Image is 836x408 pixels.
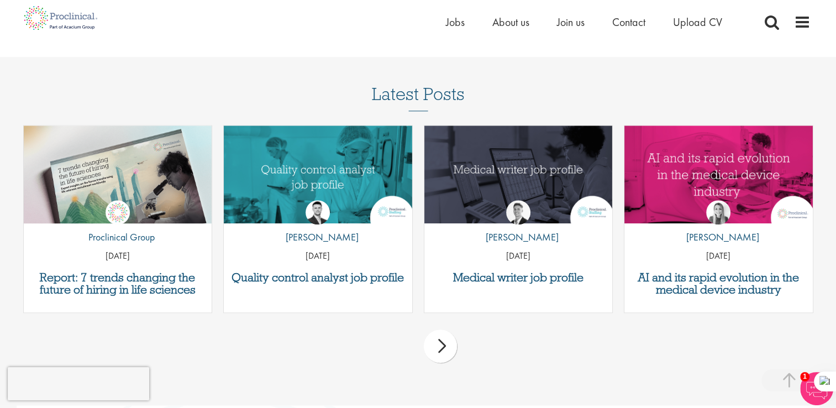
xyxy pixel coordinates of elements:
span: 1 [800,372,809,381]
img: Hannah Burke [706,200,730,224]
div: next [424,329,457,363]
p: [DATE] [24,250,212,263]
img: Medical writer job profile [424,125,613,223]
p: [DATE] [624,250,813,263]
p: [PERSON_NAME] [678,230,759,244]
p: [DATE] [424,250,613,263]
a: Proclinical Group Proclinical Group [80,200,155,250]
a: Link to a post [224,125,412,223]
img: AI and Its Impact on the Medical Device Industry | Proclinical [624,125,813,223]
a: Link to a post [424,125,613,223]
p: [PERSON_NAME] [277,230,359,244]
a: George Watson [PERSON_NAME] [477,200,559,250]
img: George Watson [506,200,530,224]
a: Link to a post [624,125,813,223]
a: Upload CV [673,15,722,29]
a: Link to a post [24,125,212,223]
img: Chatbot [800,372,833,405]
a: Report: 7 trends changing the future of hiring in life sciences [29,271,207,296]
a: Join us [557,15,585,29]
img: quality control analyst job profile [224,125,412,223]
a: Joshua Godden [PERSON_NAME] [277,200,359,250]
img: Proclinical: Life sciences hiring trends report 2025 [24,125,212,232]
p: Proclinical Group [80,230,155,244]
a: About us [492,15,529,29]
img: Proclinical Group [106,200,130,224]
a: Hannah Burke [PERSON_NAME] [678,200,759,250]
p: [PERSON_NAME] [477,230,559,244]
a: Jobs [446,15,465,29]
a: Medical writer job profile [430,271,607,284]
a: AI and its rapid evolution in the medical device industry [630,271,807,296]
p: [DATE] [224,250,412,263]
a: Contact [612,15,645,29]
iframe: reCAPTCHA [8,367,149,400]
h3: Latest Posts [372,85,465,111]
a: Quality control analyst job profile [229,271,407,284]
img: Joshua Godden [306,200,330,224]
